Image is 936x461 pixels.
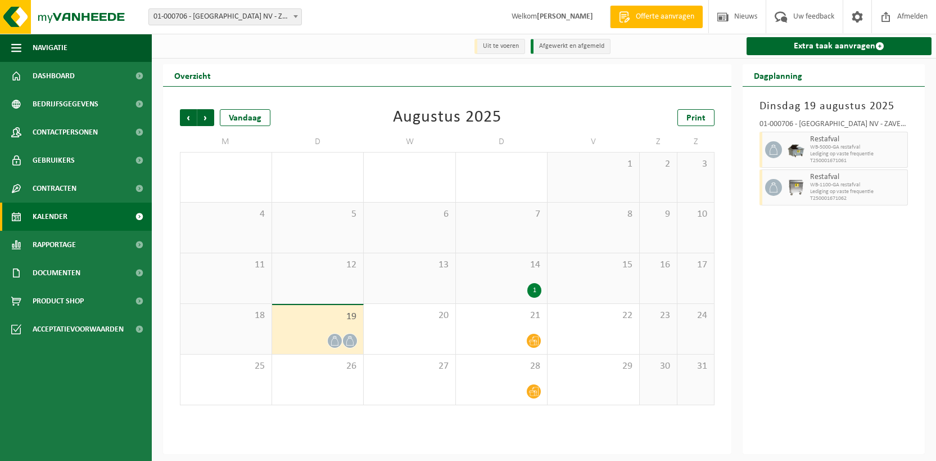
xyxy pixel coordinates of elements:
[369,208,450,221] span: 6
[364,132,456,152] td: W
[810,144,905,151] span: WB-5000-GA restafval
[531,39,611,54] li: Afgewerkt en afgemeld
[645,208,671,221] span: 9
[33,174,76,203] span: Contracten
[180,132,272,152] td: M
[810,189,905,195] span: Lediging op vaste frequentie
[553,360,634,373] span: 29
[553,259,634,271] span: 15
[810,158,905,164] span: T250001671061
[278,208,358,221] span: 5
[759,120,908,132] div: 01-000706 - [GEOGRAPHIC_DATA] NV - ZAVENTEM
[33,90,98,118] span: Bedrijfsgegevens
[759,98,908,115] h3: Dinsdag 19 augustus 2025
[278,259,358,271] span: 12
[683,259,709,271] span: 17
[33,203,67,231] span: Kalender
[197,109,214,126] span: Volgende
[683,360,709,373] span: 31
[33,231,76,259] span: Rapportage
[220,109,270,126] div: Vandaag
[788,179,804,196] img: WB-1100-GAL-GY-02
[186,259,266,271] span: 11
[369,310,450,322] span: 20
[645,259,671,271] span: 16
[278,311,358,323] span: 19
[148,8,302,25] span: 01-000706 - GONDREXON NV - ZAVENTEM
[810,173,905,182] span: Restafval
[810,135,905,144] span: Restafval
[645,158,671,171] span: 2
[810,182,905,189] span: WB-1100-GA restafval
[163,64,222,86] h2: Overzicht
[33,315,124,343] span: Acceptatievoorwaarden
[278,360,358,373] span: 26
[462,310,542,322] span: 21
[810,151,905,158] span: Lediging op vaste frequentie
[186,208,266,221] span: 4
[149,9,301,25] span: 01-000706 - GONDREXON NV - ZAVENTEM
[462,259,542,271] span: 14
[369,360,450,373] span: 27
[686,114,706,123] span: Print
[369,259,450,271] span: 13
[462,360,542,373] span: 28
[456,132,548,152] td: D
[33,146,75,174] span: Gebruikers
[677,132,715,152] td: Z
[272,132,364,152] td: D
[553,158,634,171] span: 1
[677,109,715,126] a: Print
[180,109,197,126] span: Vorige
[683,208,709,221] span: 10
[33,34,67,62] span: Navigatie
[527,283,541,298] div: 1
[553,310,634,322] span: 22
[810,195,905,202] span: T250001671062
[743,64,813,86] h2: Dagplanning
[186,360,266,373] span: 25
[462,208,542,221] span: 7
[33,287,84,315] span: Product Shop
[747,37,932,55] a: Extra taak aanvragen
[33,118,98,146] span: Contactpersonen
[645,310,671,322] span: 23
[33,62,75,90] span: Dashboard
[633,11,697,23] span: Offerte aanvragen
[683,158,709,171] span: 3
[548,132,640,152] td: V
[33,259,80,287] span: Documenten
[553,208,634,221] span: 8
[788,141,804,158] img: WB-5000-GAL-GY-01
[640,132,677,152] td: Z
[186,310,266,322] span: 18
[393,109,501,126] div: Augustus 2025
[645,360,671,373] span: 30
[474,39,525,54] li: Uit te voeren
[537,12,593,21] strong: [PERSON_NAME]
[610,6,703,28] a: Offerte aanvragen
[683,310,709,322] span: 24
